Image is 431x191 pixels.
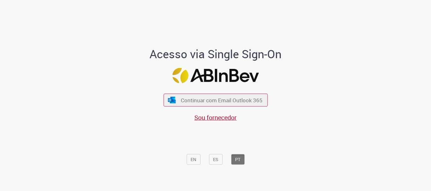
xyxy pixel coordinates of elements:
button: ícone Azure/Microsoft 360 Continuar com Email Outlook 365 [163,94,268,107]
button: EN [186,154,200,165]
img: ícone Azure/Microsoft 360 [168,97,176,103]
a: Sou fornecedor [194,113,237,122]
span: Continuar com Email Outlook 365 [181,97,263,104]
h1: Acesso via Single Sign-On [128,48,303,60]
img: Logo ABInBev [172,68,259,83]
button: ES [209,154,222,165]
button: PT [231,154,245,165]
